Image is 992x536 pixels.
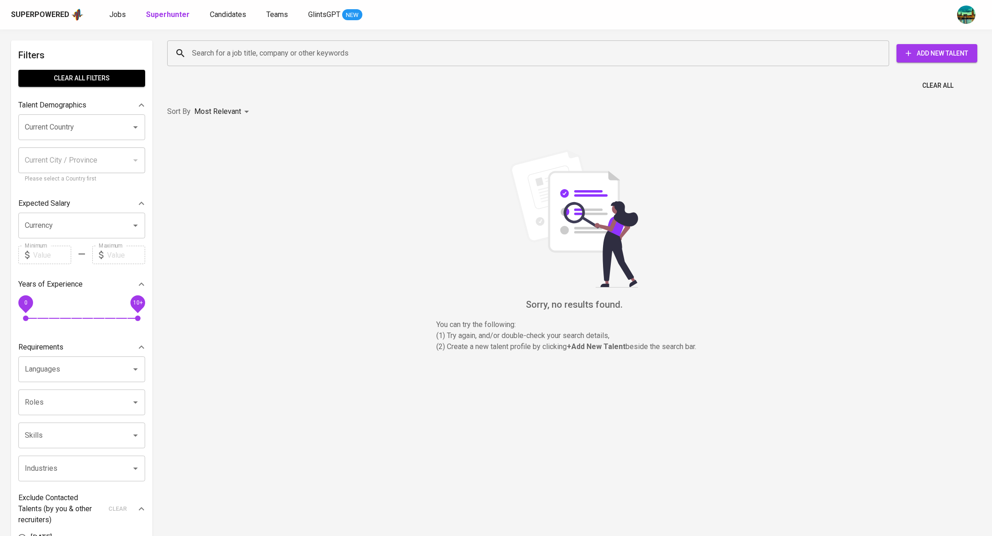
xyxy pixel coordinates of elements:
[919,77,957,94] button: Clear All
[194,106,241,117] p: Most Relevant
[505,150,643,288] img: file_searching.svg
[24,299,27,306] span: 0
[18,492,103,525] p: Exclude Contacted Talents (by you & other recruiters)
[25,175,139,184] p: Please select a Country first
[71,8,84,22] img: app logo
[167,106,191,117] p: Sort By
[129,396,142,409] button: Open
[18,70,145,87] button: Clear All filters
[18,275,145,293] div: Years of Experience
[904,48,970,59] span: Add New Talent
[133,299,142,306] span: 10+
[129,121,142,134] button: Open
[109,9,128,21] a: Jobs
[11,10,69,20] div: Superpowered
[308,9,362,21] a: GlintsGPT NEW
[146,9,192,21] a: Superhunter
[167,297,981,312] h6: Sorry, no results found.
[210,9,248,21] a: Candidates
[922,80,953,91] span: Clear All
[129,429,142,442] button: Open
[18,198,70,209] p: Expected Salary
[18,342,63,353] p: Requirements
[18,96,145,114] div: Talent Demographics
[18,279,83,290] p: Years of Experience
[342,11,362,20] span: NEW
[33,246,71,264] input: Value
[436,341,712,352] p: (2) Create a new talent profile by clicking beside the search bar.
[210,10,246,19] span: Candidates
[436,319,712,330] p: You can try the following :
[896,44,977,62] button: Add New Talent
[26,73,138,84] span: Clear All filters
[194,103,252,120] div: Most Relevant
[266,9,290,21] a: Teams
[957,6,975,24] img: a5d44b89-0c59-4c54-99d0-a63b29d42bd3.jpg
[11,8,84,22] a: Superpoweredapp logo
[18,492,145,525] div: Exclude Contacted Talents (by you & other recruiters)clear
[18,48,145,62] h6: Filters
[107,246,145,264] input: Value
[129,363,142,376] button: Open
[146,10,190,19] b: Superhunter
[18,338,145,356] div: Requirements
[18,194,145,213] div: Expected Salary
[266,10,288,19] span: Teams
[567,342,626,351] b: + Add New Talent
[129,219,142,232] button: Open
[18,100,86,111] p: Talent Demographics
[308,10,340,19] span: GlintsGPT
[129,462,142,475] button: Open
[109,10,126,19] span: Jobs
[436,330,712,341] p: (1) Try again, and/or double-check your search details,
